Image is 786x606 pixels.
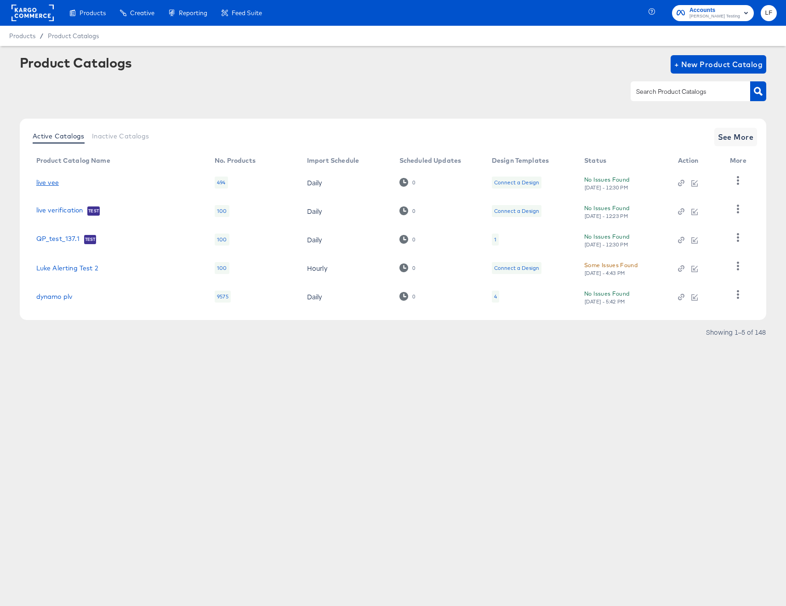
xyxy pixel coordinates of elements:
[706,329,766,335] div: Showing 1–5 of 148
[300,282,392,311] td: Daily
[672,5,754,21] button: Accounts[PERSON_NAME] Testing
[671,55,767,74] button: + New Product Catalog
[300,254,392,282] td: Hourly
[36,206,83,216] a: live verification
[80,9,106,17] span: Products
[215,177,228,189] div: 494
[36,293,73,300] a: dynamo plv
[674,58,763,71] span: + New Product Catalog
[584,260,638,276] button: Some Issues Found[DATE] - 4:43 PM
[634,86,732,97] input: Search Product Catalogs
[492,291,499,303] div: 4
[215,291,231,303] div: 9575
[48,32,99,40] a: Product Catalogs
[577,154,670,168] th: Status
[492,234,499,246] div: 1
[215,262,229,274] div: 100
[492,262,541,274] div: Connect a Design
[412,179,416,186] div: 0
[494,207,539,215] div: Connect a Design
[300,197,392,225] td: Daily
[764,8,773,18] span: LF
[492,177,541,189] div: Connect a Design
[215,157,256,164] div: No. Products
[714,128,758,146] button: See More
[412,208,416,214] div: 0
[84,236,97,243] span: Test
[130,9,154,17] span: Creative
[494,236,496,243] div: 1
[723,154,758,168] th: More
[36,235,80,244] a: QP_test_137.1
[399,206,416,215] div: 0
[492,205,541,217] div: Connect a Design
[584,270,626,276] div: [DATE] - 4:43 PM
[689,13,740,20] span: [PERSON_NAME] Testing
[399,263,416,272] div: 0
[399,235,416,244] div: 0
[689,6,740,15] span: Accounts
[179,9,207,17] span: Reporting
[718,131,754,143] span: See More
[671,154,723,168] th: Action
[9,32,35,40] span: Products
[35,32,48,40] span: /
[399,292,416,301] div: 0
[215,234,229,246] div: 100
[494,179,539,186] div: Connect a Design
[399,178,416,187] div: 0
[492,157,549,164] div: Design Templates
[584,260,638,270] div: Some Issues Found
[494,264,539,272] div: Connect a Design
[412,236,416,243] div: 0
[307,157,359,164] div: Import Schedule
[232,9,262,17] span: Feed Suite
[20,55,132,70] div: Product Catalogs
[215,205,229,217] div: 100
[412,293,416,300] div: 0
[33,132,85,140] span: Active Catalogs
[36,264,98,272] a: Luke Alerting Test 2
[36,157,110,164] div: Product Catalog Name
[92,132,149,140] span: Inactive Catalogs
[399,157,461,164] div: Scheduled Updates
[494,293,497,300] div: 4
[412,265,416,271] div: 0
[300,225,392,254] td: Daily
[300,168,392,197] td: Daily
[36,179,59,186] a: live vee
[87,207,100,215] span: Test
[761,5,777,21] button: LF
